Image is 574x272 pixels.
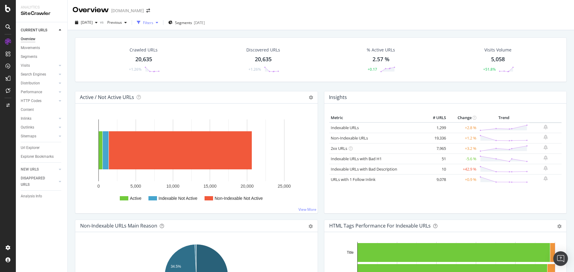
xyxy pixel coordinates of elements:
[73,18,100,27] button: [DATE]
[203,184,216,189] text: 15,000
[447,143,478,154] td: +3.2 %
[21,145,63,151] a: Url Explorer
[248,67,261,72] div: +1.26%
[80,113,313,208] svg: A chart.
[423,154,447,164] td: 51
[159,196,198,201] text: Indexable Not Active
[544,166,548,171] div: bell-plus
[309,95,313,100] i: Options
[21,115,57,122] a: Inlinks
[329,93,347,101] h4: Insights
[81,20,93,25] span: 2025 Oct. 1st
[21,166,39,173] div: NEW URLS
[21,36,35,42] div: Overview
[347,250,354,255] text: Title
[483,67,496,72] div: +51.8%
[21,89,42,95] div: Performance
[553,251,568,266] div: Open Intercom Messenger
[105,20,122,25] span: Previous
[98,184,100,189] text: 0
[21,71,57,78] a: Search Engines
[135,55,152,63] div: 20,635
[331,156,382,161] a: Indexable URLs with Bad H1
[447,154,478,164] td: -5.6 %
[134,18,161,27] button: Filters
[21,80,40,87] div: Distribution
[368,67,377,72] div: +0.17
[423,133,447,143] td: 19,336
[21,62,30,69] div: Visits
[21,193,42,200] div: Analysis Info
[21,145,40,151] div: Url Explorer
[484,47,512,53] div: Visits Volume
[21,166,57,173] a: NEW URLS
[544,135,548,140] div: bell-plus
[21,54,63,60] a: Segments
[21,54,37,60] div: Segments
[194,20,205,25] div: [DATE]
[331,135,368,141] a: Non-Indexable URLs
[21,154,54,160] div: Explorer Bookmarks
[21,36,63,42] a: Overview
[21,115,31,122] div: Inlinks
[130,196,141,201] text: Active
[21,62,57,69] a: Visits
[21,80,57,87] a: Distribution
[423,122,447,133] td: 1,299
[331,146,347,151] a: 2xx URLs
[73,5,109,15] div: Overview
[331,125,359,130] a: Indexable URLs
[21,175,52,188] div: DISAPPEARED URLS
[21,27,57,34] a: CURRENT URLS
[278,184,291,189] text: 25,000
[329,223,431,229] div: HTML Tags Performance for Indexable URLs
[166,18,207,27] button: Segments[DATE]
[100,19,105,25] span: vs
[491,55,505,63] div: 5,058
[80,93,134,101] h4: Active / Not Active URLs
[21,98,41,104] div: HTTP Codes
[241,184,254,189] text: 20,000
[21,45,63,51] a: Movements
[130,47,158,53] div: Crawled URLs
[143,20,153,25] div: Filters
[21,107,63,113] a: Content
[331,166,397,172] a: Indexable URLs with Bad Description
[21,45,40,51] div: Movements
[21,193,63,200] a: Analysis Info
[447,133,478,143] td: +1.2 %
[21,5,62,10] div: Analytics
[21,133,57,140] a: Sitemaps
[544,155,548,160] div: bell-plus
[478,113,529,122] th: Trend
[21,98,57,104] a: HTTP Codes
[423,164,447,174] td: 10
[255,55,272,63] div: 20,635
[373,55,390,63] div: 2.57 %
[557,224,562,228] div: gear
[447,164,478,174] td: +42.9 %
[21,89,57,95] a: Performance
[423,174,447,185] td: 9,078
[544,125,548,129] div: bell-plus
[331,177,376,182] a: URLs with 1 Follow Inlink
[175,20,192,25] span: Segments
[21,10,62,17] div: SiteCrawler
[308,224,313,228] div: gear
[367,47,395,53] div: % Active URLs
[129,67,141,72] div: +1.26%
[171,264,181,269] text: 34.5%
[298,207,316,212] a: View More
[447,174,478,185] td: +0.9 %
[447,113,478,122] th: Change
[105,18,129,27] button: Previous
[21,71,46,78] div: Search Engines
[21,124,34,131] div: Outlinks
[166,184,180,189] text: 10,000
[111,8,144,14] div: [DOMAIN_NAME]
[423,113,447,122] th: # URLS
[544,176,548,181] div: bell-plus
[447,122,478,133] td: +2.8 %
[80,223,157,229] div: Non-Indexable URLs Main Reason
